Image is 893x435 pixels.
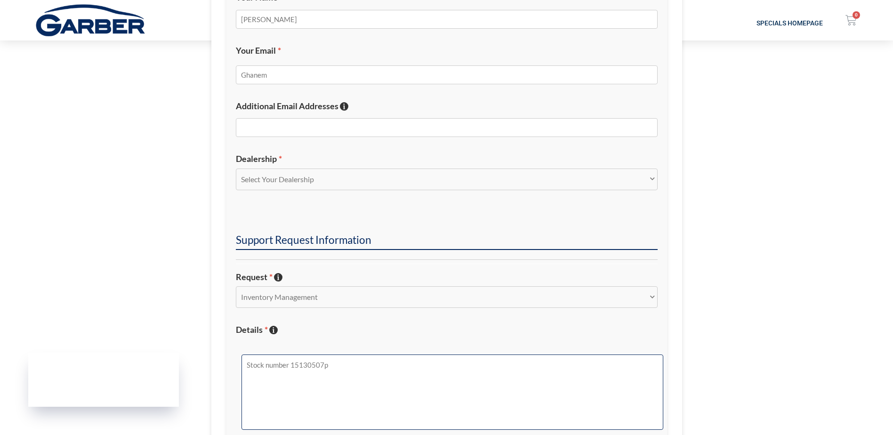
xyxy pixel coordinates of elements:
span: Additional Email Addresses [236,101,338,111]
h2: Support Request Information [236,233,658,250]
span: Details [236,324,268,335]
iframe: Garber Digital Marketing Status [28,353,179,407]
label: Your Email [236,45,658,56]
label: Dealership [236,153,658,164]
span: Request [236,272,273,282]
